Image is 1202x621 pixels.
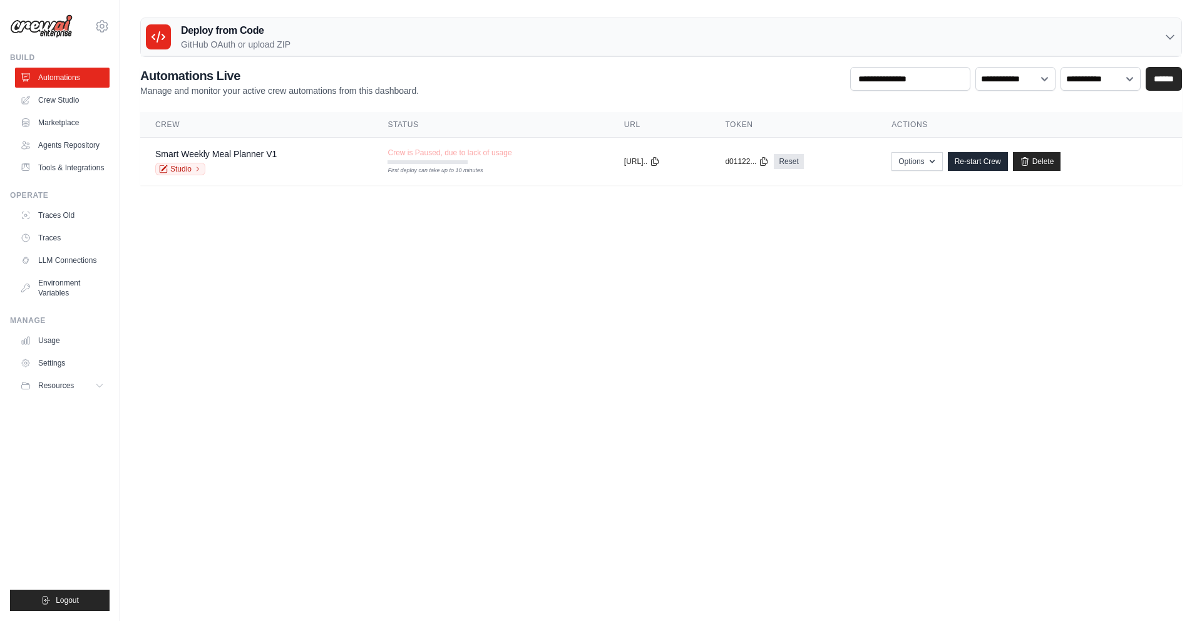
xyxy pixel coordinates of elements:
[1013,152,1061,171] a: Delete
[15,113,110,133] a: Marketplace
[15,135,110,155] a: Agents Repository
[140,67,419,85] h2: Automations Live
[15,331,110,351] a: Usage
[10,190,110,200] div: Operate
[15,68,110,88] a: Automations
[140,85,419,97] p: Manage and monitor your active crew automations from this dashboard.
[948,152,1008,171] a: Re-start Crew
[15,90,110,110] a: Crew Studio
[15,250,110,270] a: LLM Connections
[140,112,372,138] th: Crew
[15,228,110,248] a: Traces
[774,154,803,169] a: Reset
[38,381,74,391] span: Resources
[710,112,876,138] th: Token
[155,163,205,175] a: Studio
[15,205,110,225] a: Traces Old
[181,23,290,38] h3: Deploy from Code
[10,14,73,38] img: Logo
[56,595,79,605] span: Logout
[181,38,290,51] p: GitHub OAuth or upload ZIP
[15,273,110,303] a: Environment Variables
[15,376,110,396] button: Resources
[10,316,110,326] div: Manage
[876,112,1182,138] th: Actions
[15,353,110,373] a: Settings
[10,53,110,63] div: Build
[10,590,110,611] button: Logout
[372,112,609,138] th: Status
[388,167,468,175] div: First deploy can take up to 10 minutes
[1139,561,1202,621] iframe: Chat Widget
[388,148,511,158] span: Crew is Paused, due to lack of usage
[891,152,942,171] button: Options
[155,149,277,159] a: Smart Weekly Meal Planner V1
[725,157,769,167] button: d01122...
[15,158,110,178] a: Tools & Integrations
[609,112,711,138] th: URL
